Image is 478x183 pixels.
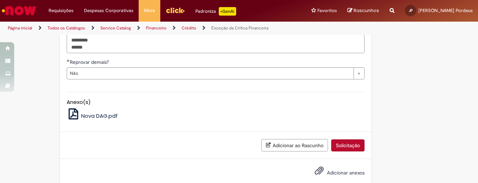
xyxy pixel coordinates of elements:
[67,112,118,120] a: Nova DAG.pdf
[67,59,70,62] span: Obrigatório Preenchido
[5,22,313,35] ul: Trilhas de página
[144,7,155,14] span: More
[67,99,365,105] h5: Anexo(s)
[70,59,110,65] span: Reprovar demais?
[348,7,379,14] a: Rascunhos
[409,8,413,13] span: JP
[146,25,166,31] a: Financeiro
[8,25,32,31] a: Página inicial
[195,7,236,16] div: Padroniza
[354,7,379,14] span: Rascunhos
[84,7,133,14] span: Despesas Corporativas
[313,164,326,181] button: Adicionar anexos
[182,25,196,31] a: Crédito
[327,170,365,176] span: Adicionar anexos
[81,112,118,120] span: Nova DAG.pdf
[211,25,268,31] a: Exceção da Crítica Financeira
[70,68,350,79] span: Não
[1,4,37,18] img: ServiceNow
[100,25,131,31] a: Service Catalog
[261,139,328,151] button: Adicionar ao Rascunho
[219,7,236,16] p: +GenAi
[48,25,85,31] a: Todos os Catálogos
[418,7,473,13] span: [PERSON_NAME] Pordeus
[67,34,365,53] textarea: Descrição
[331,139,365,151] button: Solicitação
[317,7,337,14] span: Favoritos
[49,7,73,14] span: Requisições
[166,5,185,16] img: click_logo_yellow_360x200.png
